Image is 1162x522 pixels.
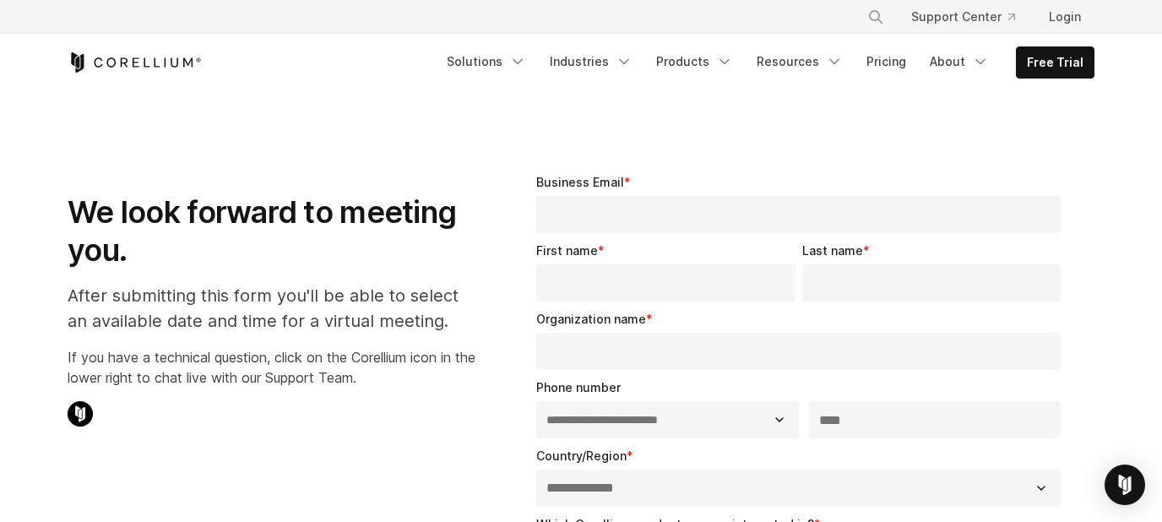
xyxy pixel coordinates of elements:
[536,449,627,463] span: Country/Region
[856,46,916,77] a: Pricing
[68,347,475,388] p: If you have a technical question, click on the Corellium icon in the lower right to chat live wit...
[1105,465,1145,505] div: Open Intercom Messenger
[861,2,891,32] button: Search
[802,243,863,258] span: Last name
[536,312,646,326] span: Organization name
[847,2,1094,32] div: Navigation Menu
[1017,47,1094,78] a: Free Trial
[68,52,202,73] a: Corellium Home
[540,46,643,77] a: Industries
[68,283,475,334] p: After submitting this form you'll be able to select an available date and time for a virtual meet...
[437,46,536,77] a: Solutions
[646,46,743,77] a: Products
[68,401,93,427] img: Corellium Chat Icon
[1035,2,1094,32] a: Login
[536,243,598,258] span: First name
[68,193,475,269] h1: We look forward to meeting you.
[437,46,1094,79] div: Navigation Menu
[920,46,999,77] a: About
[536,175,624,189] span: Business Email
[536,380,621,394] span: Phone number
[747,46,853,77] a: Resources
[898,2,1029,32] a: Support Center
